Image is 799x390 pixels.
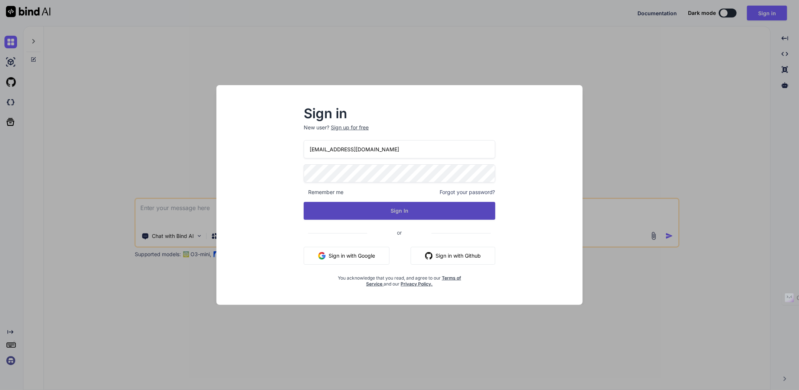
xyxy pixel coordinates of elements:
img: google [318,252,326,260]
span: Forgot your password? [440,188,495,196]
a: Terms of Service [366,275,461,287]
div: You acknowledge that you read, and agree to our and our [336,271,463,287]
button: Sign in with Github [411,247,495,265]
div: Sign up for free [331,124,369,131]
p: New user? [304,124,495,140]
input: Login or Email [304,140,495,158]
img: github [425,252,433,260]
h2: Sign in [304,107,495,119]
button: Sign In [304,202,495,220]
a: Privacy Policy. [401,281,433,287]
span: or [367,223,431,242]
span: Remember me [304,188,343,196]
button: Sign in with Google [304,247,389,265]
